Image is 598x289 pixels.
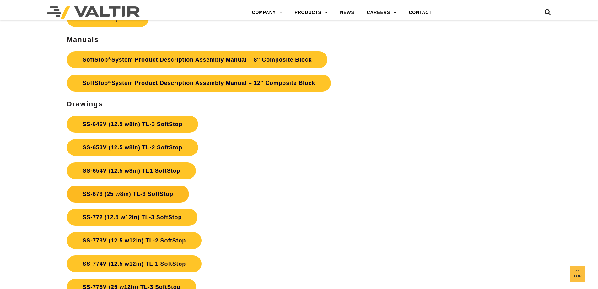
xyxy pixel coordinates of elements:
[108,56,111,61] sup: ®
[67,139,198,156] a: SS-653V (12.5 w8in) TL-2 SoftStop
[402,6,438,19] a: CONTACT
[67,36,99,43] strong: Manuals
[67,186,189,203] a: SS-673 (25 w8in) TL-3 SoftStop
[570,266,585,282] a: Top
[108,80,111,84] sup: ®
[361,6,403,19] a: CAREERS
[334,6,360,19] a: NEWS
[67,75,331,92] a: SoftStop®System Product Description Assembly Manual – 12″ Composite Block
[67,162,196,179] a: SS-654V (12.5 w8in) TL1 SoftStop
[67,116,198,133] a: SS-646V (12.5 w8in) TL-3 SoftStop
[246,6,288,19] a: COMPANY
[67,232,202,249] a: SS-773V (12.5 w12in) TL-2 SoftStop
[288,6,334,19] a: PRODUCTS
[67,209,197,226] a: SS-772 (12.5 w12in) TL-3 SoftStop
[67,51,328,68] a: SoftStop®System Product Description Assembly Manual – 8″ Composite Block
[47,6,140,19] img: Valtir
[67,100,103,108] strong: Drawings
[67,255,202,272] a: SS-774V (12.5 w12in) TL-1 SoftStop
[570,273,585,280] span: Top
